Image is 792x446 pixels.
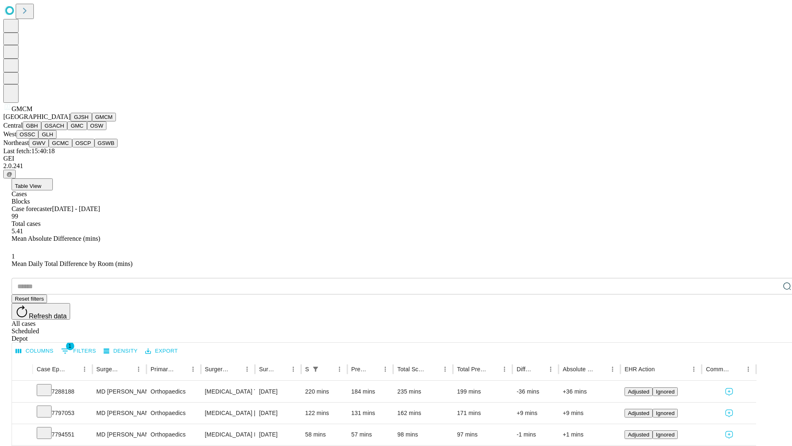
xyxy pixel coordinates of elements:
button: OSW [87,121,107,130]
div: 58 mins [305,424,343,445]
div: -1 mins [516,424,554,445]
div: 131 mins [351,403,389,424]
span: Central [3,122,23,129]
div: [MEDICAL_DATA] MEDIAL OR LATERAL MENISCECTOMY [205,424,251,445]
button: Density [101,345,140,358]
span: 5.41 [12,228,23,235]
button: GLH [38,130,56,139]
div: Surgeon Name [97,366,120,372]
button: GBH [23,121,41,130]
div: Total Predicted Duration [457,366,487,372]
span: Reset filters [15,296,44,302]
span: 1 [12,253,15,260]
div: Total Scheduled Duration [397,366,427,372]
div: 184 mins [351,381,389,402]
button: Menu [607,363,618,375]
span: GMCM [12,105,33,112]
button: Menu [499,363,510,375]
div: +36 mins [563,381,616,402]
button: GSACH [41,121,67,130]
span: 1 [66,342,74,350]
button: Ignored [653,387,678,396]
div: 235 mins [397,381,449,402]
div: MD [PERSON_NAME] [PERSON_NAME] Md [97,424,142,445]
span: Adjusted [628,410,649,416]
div: 2.0.241 [3,162,789,170]
div: +1 mins [563,424,616,445]
button: Show filters [310,363,321,375]
div: 1 active filter [310,363,321,375]
div: +9 mins [563,403,616,424]
div: 57 mins [351,424,389,445]
div: 7794551 [37,424,88,445]
div: GEI [3,155,789,162]
button: Menu [545,363,556,375]
button: OSCP [72,139,94,147]
div: [DATE] [259,424,297,445]
div: 97 mins [457,424,509,445]
div: 122 mins [305,403,343,424]
div: Predicted In Room Duration [351,366,368,372]
div: Scheduled In Room Duration [305,366,309,372]
span: Refresh data [29,313,67,320]
div: +9 mins [516,403,554,424]
button: Menu [439,363,451,375]
div: [MEDICAL_DATA] TOTAL SHOULDER [205,381,251,402]
div: Primary Service [151,366,174,372]
button: Ignored [653,409,678,418]
div: EHR Action [625,366,655,372]
div: Orthopaedics [151,424,196,445]
button: Sort [230,363,241,375]
div: [DATE] [259,381,297,402]
span: [GEOGRAPHIC_DATA] [3,113,71,120]
button: Menu [241,363,253,375]
div: 98 mins [397,424,449,445]
div: Difference [516,366,533,372]
div: Surgery Date [259,366,275,372]
span: Last fetch: 15:40:18 [3,147,55,154]
button: Sort [487,363,499,375]
span: @ [7,171,12,177]
button: Reset filters [12,294,47,303]
button: Sort [176,363,187,375]
button: GCMC [49,139,72,147]
div: 220 mins [305,381,343,402]
button: GSWB [94,139,118,147]
span: Mean Absolute Difference (mins) [12,235,100,242]
button: Sort [428,363,439,375]
div: Orthopaedics [151,403,196,424]
button: Sort [655,363,667,375]
span: Case forecaster [12,205,52,212]
div: Absolute Difference [563,366,594,372]
button: GMC [67,121,87,130]
div: MD [PERSON_NAME] [PERSON_NAME] Md [97,403,142,424]
button: @ [3,170,16,178]
span: West [3,130,16,138]
button: Expand [16,385,28,399]
span: Northeast [3,139,29,146]
div: Orthopaedics [151,381,196,402]
button: Show filters [59,344,98,358]
button: Menu [379,363,391,375]
div: 7288188 [37,381,88,402]
div: [DATE] [259,403,297,424]
div: -36 mins [516,381,554,402]
button: Menu [133,363,144,375]
div: Case Epic Id [37,366,66,372]
button: Adjusted [625,387,653,396]
span: Ignored [656,410,674,416]
button: Menu [334,363,345,375]
button: Sort [67,363,79,375]
div: 171 mins [457,403,509,424]
div: 7797053 [37,403,88,424]
span: Adjusted [628,432,649,438]
button: Menu [688,363,700,375]
button: Table View [12,178,53,190]
button: GWV [29,139,49,147]
div: MD [PERSON_NAME] [PERSON_NAME] Md [97,381,142,402]
span: 99 [12,213,18,220]
button: Refresh data [12,303,70,320]
div: Surgery Name [205,366,229,372]
button: Sort [533,363,545,375]
button: Menu [288,363,299,375]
